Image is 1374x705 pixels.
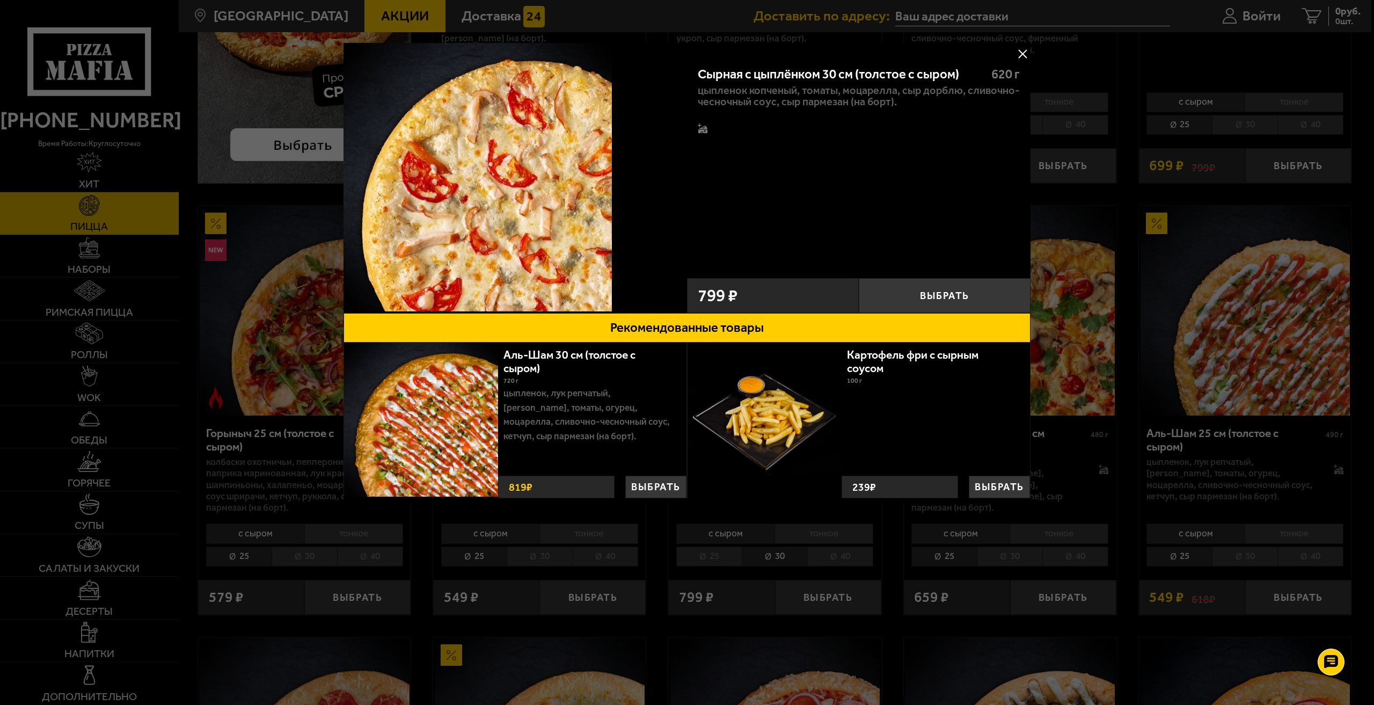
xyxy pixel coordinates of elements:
button: Выбрать [625,476,686,498]
span: 799 ₽ [698,287,737,304]
div: Сырная с цыплёнком 30 см (толстое с сыром) [698,67,980,82]
span: 720 г [503,377,518,384]
a: Сырная с цыплёнком 30 см (толстое с сыром) [343,43,687,313]
span: 620 г [991,67,1020,82]
a: Картофель фри с сырным соусом [847,348,978,375]
p: цыпленок копченый, томаты, моцарелла, сыр дорблю, сливочно-чесночный соус, сыр пармезан (на борт). [698,85,1020,108]
img: Сырная с цыплёнком 30 см (толстое с сыром) [343,43,612,311]
button: Выбрать [859,278,1030,313]
button: Выбрать [969,476,1030,498]
strong: 819 ₽ [506,476,535,498]
button: Рекомендованные товары [343,313,1030,343]
strong: 239 ₽ [850,476,879,498]
span: 100 г [847,377,862,384]
p: цыпленок, лук репчатый, [PERSON_NAME], томаты, огурец, моцарелла, сливочно-чесночный соус, кетчуп... [503,386,678,444]
a: Аль-Шам 30 см (толстое с сыром) [503,348,635,375]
